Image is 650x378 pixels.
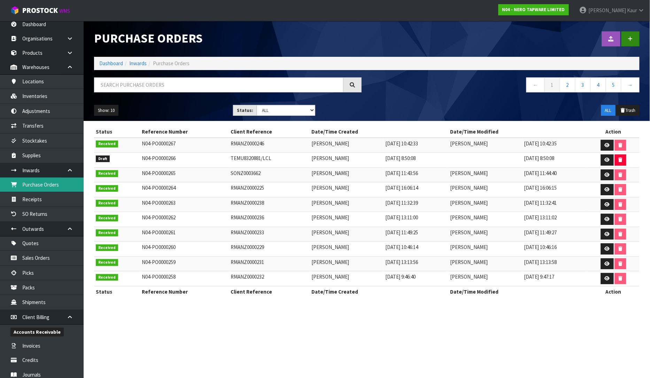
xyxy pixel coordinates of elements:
span: [DATE] 8:50:08 [524,155,555,161]
td: N04-PO0000258 [140,271,229,286]
nav: Page navigation [372,77,640,94]
span: [DATE] 11:43:56 [385,170,418,176]
a: → [621,77,640,92]
a: Inwards [129,60,147,67]
span: [PERSON_NAME] [450,214,488,221]
a: Dashboard [99,60,123,67]
span: [PERSON_NAME] [450,140,488,147]
span: [DATE] 9:47:17 [524,273,555,280]
span: [DATE] 10:46:16 [524,244,557,250]
span: [DATE] 11:49:27 [524,229,557,236]
a: N04 - NERO TAPWARE LIMITED [498,4,569,15]
span: [DATE] 11:32:39 [385,199,418,206]
button: Show: 10 [94,105,118,116]
th: Date/Time Modified [449,286,588,297]
span: [PERSON_NAME] [588,7,626,14]
span: Received [96,185,118,192]
span: [DATE] 11:32:41 [524,199,557,206]
span: Received [96,259,118,266]
th: Date/Time Created [310,126,449,137]
th: Reference Number [140,126,229,137]
button: Trash [616,105,640,116]
span: [DATE] 13:11:02 [524,214,557,221]
td: N04-PO0000261 [140,227,229,242]
span: Received [96,141,118,148]
th: Date/Time Modified [449,126,588,137]
span: Received [96,200,118,207]
td: N04-PO0000259 [140,256,229,271]
td: N04-PO0000263 [140,197,229,212]
button: ALL [601,105,616,116]
a: ← [526,77,545,92]
td: N04-PO0000266 [140,153,229,168]
span: [DATE] 13:11:00 [385,214,418,221]
span: [DATE] 10:42:33 [385,140,418,147]
span: [PERSON_NAME] [450,170,488,176]
th: Status [94,126,140,137]
td: RMANZ0000238 [229,197,310,212]
span: [PERSON_NAME] [311,199,349,206]
span: Received [96,229,118,236]
a: 3 [575,77,591,92]
span: [PERSON_NAME] [311,259,349,265]
td: N04-PO0000267 [140,138,229,153]
span: [PERSON_NAME] [311,244,349,250]
span: [DATE] 8:50:08 [385,155,416,161]
span: [DATE] 10:46:14 [385,244,418,250]
h1: Purchase Orders [94,31,362,45]
span: [PERSON_NAME] [450,229,488,236]
td: RMANZ0000233 [229,227,310,242]
th: Client Reference [229,286,310,297]
span: [PERSON_NAME] [311,170,349,176]
span: [PERSON_NAME] [311,229,349,236]
a: 2 [560,77,575,92]
span: [DATE] 10:42:35 [524,140,557,147]
span: [PERSON_NAME] [311,155,349,161]
span: [PERSON_NAME] [311,140,349,147]
td: RMANZ0000231 [229,256,310,271]
td: SONZ0003662 [229,167,310,182]
span: Received [96,215,118,222]
span: [PERSON_NAME] [311,273,349,280]
span: [PERSON_NAME] [311,184,349,191]
input: Search purchase orders [94,77,343,92]
td: N04-PO0000265 [140,167,229,182]
img: cube-alt.png [10,6,19,15]
span: [DATE] 11:44:40 [524,170,557,176]
a: 1 [544,77,560,92]
td: RMANZ0000225 [229,182,310,197]
th: Reference Number [140,286,229,297]
th: Action [588,126,640,137]
span: Kaur [627,7,637,14]
span: [DATE] 13:13:58 [524,259,557,265]
span: [PERSON_NAME] [450,273,488,280]
td: TEMU8320881/LCL [229,153,310,168]
th: Status [94,286,140,297]
td: RMANZ0000236 [229,212,310,227]
td: N04-PO0000264 [140,182,229,197]
small: WMS [59,8,70,14]
span: Received [96,274,118,281]
span: [DATE] 11:49:25 [385,229,418,236]
span: [DATE] 16:06:15 [524,184,557,191]
td: RMANZ0000232 [229,271,310,286]
span: Purchase Orders [153,60,189,67]
span: ProStock [22,6,58,15]
span: [PERSON_NAME] [450,244,488,250]
td: RMANZ0000229 [229,242,310,257]
span: [PERSON_NAME] [450,259,488,265]
span: [PERSON_NAME] [450,199,488,206]
span: [PERSON_NAME] [450,184,488,191]
span: Draft [96,156,110,162]
span: [DATE] 9:46:40 [385,273,416,280]
span: [DATE] 13:13:56 [385,259,418,265]
td: N04-PO0000260 [140,242,229,257]
span: Accounts Receivable [10,328,64,337]
span: Received [96,244,118,251]
a: 4 [590,77,606,92]
strong: N04 - NERO TAPWARE LIMITED [502,7,565,13]
th: Date/Time Created [310,286,449,297]
span: [DATE] 16:06:14 [385,184,418,191]
strong: Status: [237,107,253,113]
th: Action [588,286,640,297]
